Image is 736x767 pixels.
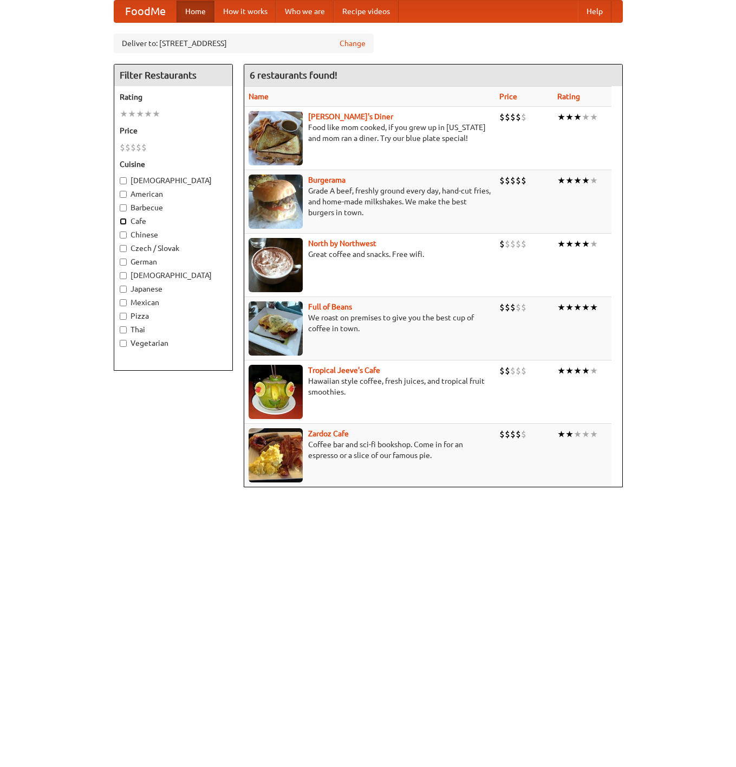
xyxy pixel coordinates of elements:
[249,111,303,165] img: sallys.jpg
[120,92,227,102] h5: Rating
[516,175,521,186] li: $
[120,311,227,321] label: Pizza
[249,238,303,292] img: north.jpg
[505,428,510,440] li: $
[308,429,349,438] b: Zardoz Cafe
[574,111,582,123] li: ★
[114,65,232,86] h4: Filter Restaurants
[152,108,160,120] li: ★
[120,338,227,349] label: Vegetarian
[557,92,580,101] a: Rating
[136,141,141,153] li: $
[574,428,582,440] li: ★
[120,243,227,254] label: Czech / Slovak
[590,365,598,377] li: ★
[521,428,526,440] li: $
[590,301,598,313] li: ★
[120,231,127,239] input: Chinese
[308,112,393,121] a: [PERSON_NAME]'s Diner
[510,365,516,377] li: $
[120,245,127,252] input: Czech / Slovak
[120,218,127,225] input: Cafe
[120,313,127,320] input: Pizza
[510,428,516,440] li: $
[334,1,399,22] a: Recipe videos
[308,176,346,184] a: Burgerama
[308,366,380,375] a: Tropical Jeeve's Cafe
[505,301,510,313] li: $
[590,428,598,440] li: ★
[340,38,366,49] a: Change
[574,301,582,313] li: ★
[120,216,227,227] label: Cafe
[120,283,227,294] label: Japanese
[521,238,526,250] li: $
[590,111,598,123] li: ★
[516,428,521,440] li: $
[557,238,565,250] li: ★
[120,299,127,306] input: Mexican
[516,365,521,377] li: $
[177,1,214,22] a: Home
[120,108,128,120] li: ★
[214,1,276,22] a: How it works
[136,108,144,120] li: ★
[249,312,491,334] p: We roast on premises to give you the best cup of coffee in town.
[505,111,510,123] li: $
[499,428,505,440] li: $
[114,34,374,53] div: Deliver to: [STREET_ADDRESS]
[574,175,582,186] li: ★
[582,301,590,313] li: ★
[516,301,521,313] li: $
[141,141,147,153] li: $
[590,175,598,186] li: ★
[120,297,227,308] label: Mexican
[521,301,526,313] li: $
[249,175,303,229] img: burgerama.jpg
[249,439,491,461] p: Coffee bar and sci-fi bookshop. Come in for an espresso or a slice of our famous pie.
[557,301,565,313] li: ★
[582,365,590,377] li: ★
[557,428,565,440] li: ★
[120,324,227,335] label: Thai
[574,238,582,250] li: ★
[120,272,127,279] input: [DEMOGRAPHIC_DATA]
[120,340,127,347] input: Vegetarian
[557,111,565,123] li: ★
[249,122,491,144] p: Food like mom cooked, if you grew up in [US_STATE] and mom ran a diner. Try our blue plate special!
[516,111,521,123] li: $
[308,239,376,248] a: North by Northwest
[499,365,505,377] li: $
[499,111,505,123] li: $
[565,365,574,377] li: ★
[120,286,127,293] input: Japanese
[128,108,136,120] li: ★
[505,365,510,377] li: $
[120,125,227,136] h5: Price
[120,229,227,240] label: Chinese
[120,177,127,184] input: [DEMOGRAPHIC_DATA]
[120,159,227,170] h5: Cuisine
[276,1,334,22] a: Who we are
[574,365,582,377] li: ★
[582,238,590,250] li: ★
[510,301,516,313] li: $
[578,1,611,22] a: Help
[565,111,574,123] li: ★
[120,326,127,333] input: Thai
[120,204,127,211] input: Barbecue
[249,376,491,397] p: Hawaiian style coffee, fresh juices, and tropical fruit smoothies.
[510,111,516,123] li: $
[249,428,303,482] img: zardoz.jpg
[131,141,136,153] li: $
[120,256,227,267] label: German
[499,238,505,250] li: $
[120,270,227,281] label: [DEMOGRAPHIC_DATA]
[565,175,574,186] li: ★
[249,301,303,356] img: beans.jpg
[590,238,598,250] li: ★
[249,185,491,218] p: Grade A beef, freshly ground every day, hand-cut fries, and home-made milkshakes. We make the bes...
[120,189,227,199] label: American
[557,365,565,377] li: ★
